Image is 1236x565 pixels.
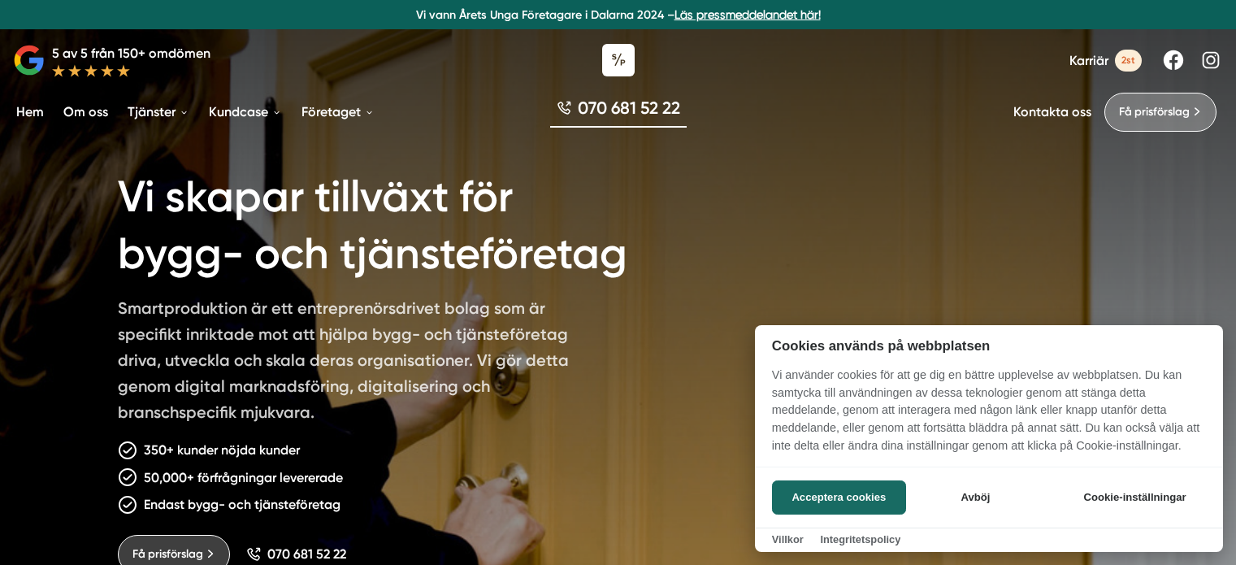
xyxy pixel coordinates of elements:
[772,533,804,545] a: Villkor
[1064,480,1206,515] button: Cookie-inställningar
[911,480,1040,515] button: Avböj
[755,338,1223,354] h2: Cookies används på webbplatsen
[755,367,1223,466] p: Vi använder cookies för att ge dig en bättre upplevelse av webbplatsen. Du kan samtycka till anvä...
[820,533,900,545] a: Integritetspolicy
[772,480,906,515] button: Acceptera cookies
